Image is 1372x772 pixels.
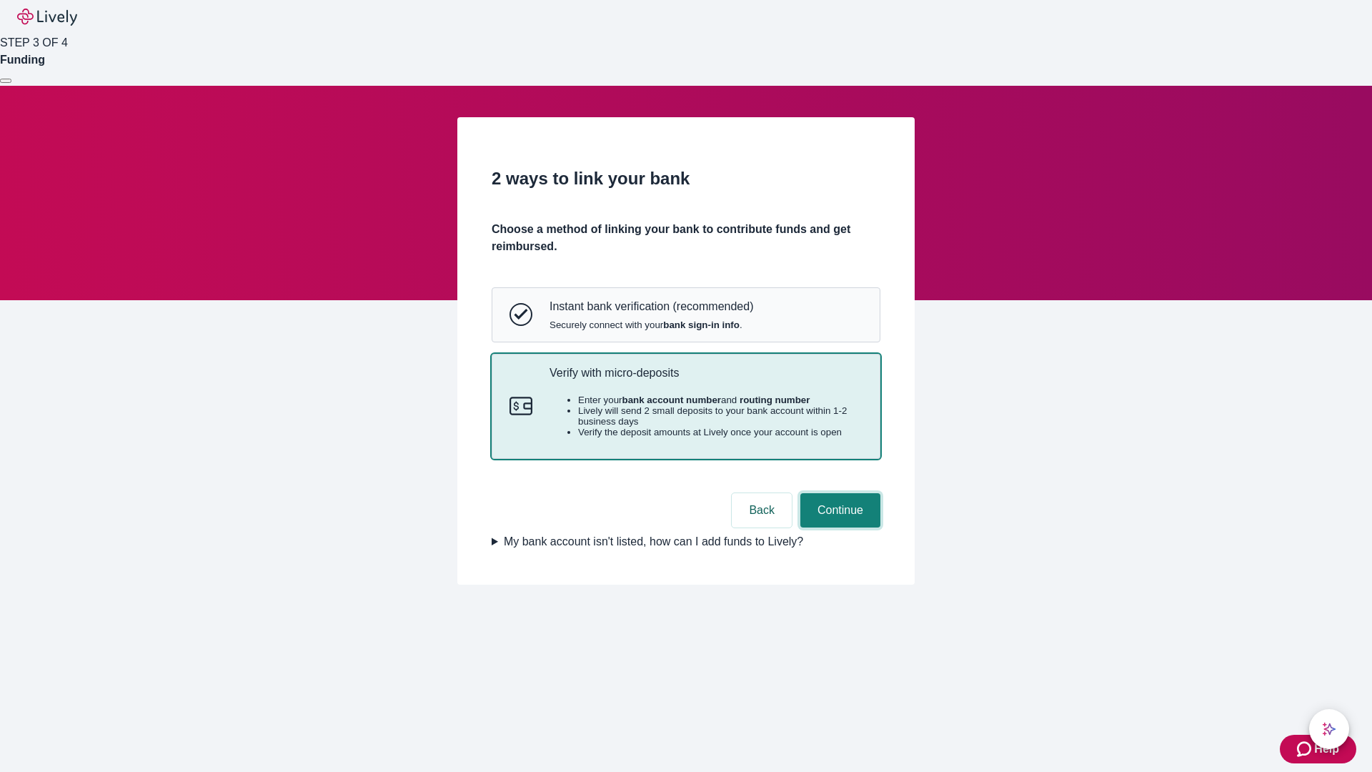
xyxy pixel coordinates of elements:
img: Lively [17,9,77,26]
h4: Choose a method of linking your bank to contribute funds and get reimbursed. [492,221,880,255]
strong: bank sign-in info [663,320,740,330]
span: Securely connect with your . [550,320,753,330]
svg: Instant bank verification [509,303,532,326]
button: chat [1309,709,1349,749]
li: Lively will send 2 small deposits to your bank account within 1-2 business days [578,405,863,427]
button: Zendesk support iconHelp [1280,735,1356,763]
svg: Micro-deposits [509,395,532,417]
button: Instant bank verificationInstant bank verification (recommended)Securely connect with yourbank si... [492,288,880,341]
strong: routing number [740,395,810,405]
svg: Zendesk support icon [1297,741,1314,758]
p: Instant bank verification (recommended) [550,300,753,313]
strong: bank account number [622,395,722,405]
p: Verify with micro-deposits [550,366,863,380]
button: Micro-depositsVerify with micro-depositsEnter yourbank account numberand routing numberLively wil... [492,355,880,459]
li: Verify the deposit amounts at Lively once your account is open [578,427,863,437]
button: Back [732,493,792,528]
li: Enter your and [578,395,863,405]
svg: Lively AI Assistant [1322,722,1336,736]
summary: My bank account isn't listed, how can I add funds to Lively? [492,533,880,550]
h2: 2 ways to link your bank [492,166,880,192]
button: Continue [800,493,880,528]
span: Help [1314,741,1339,758]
